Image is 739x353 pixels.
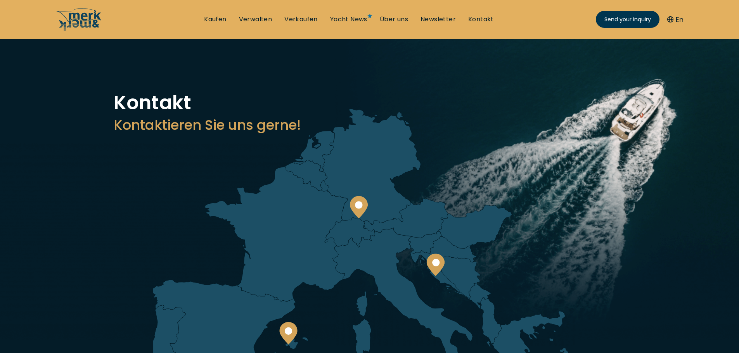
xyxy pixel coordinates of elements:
[380,15,408,24] a: Über uns
[421,15,456,24] a: Newsletter
[204,15,226,24] a: Kaufen
[114,115,626,134] h3: Kontaktieren Sie uns gerne!
[239,15,272,24] a: Verwalten
[604,15,651,24] span: Send your inquiry
[667,14,684,25] button: En
[114,93,626,112] h1: Kontakt
[468,15,494,24] a: Kontakt
[330,15,367,24] a: Yacht News
[284,15,318,24] a: Verkaufen
[596,11,659,28] a: Send your inquiry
